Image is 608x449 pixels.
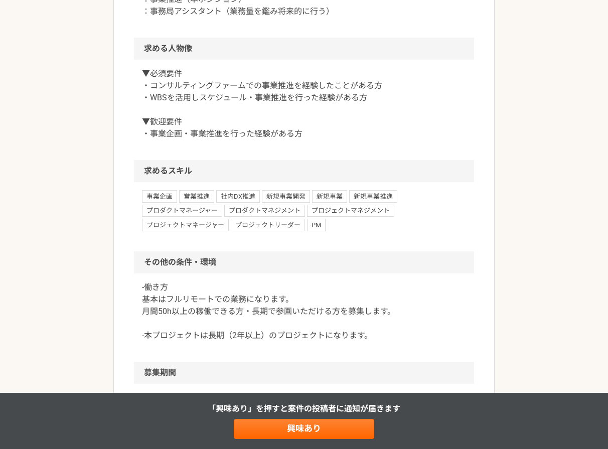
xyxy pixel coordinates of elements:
[349,190,397,202] span: 新規事業推進
[142,281,466,342] p: -働き方 基本はフルリモートでの業務になります。 月間50h以上の稼働できる方・長期で参画いただける方を募集します。 -本プロジェクトは長期（2年以上）のプロジェクトになります。
[234,419,374,439] a: 興味あり
[142,219,229,231] span: プロジェクトマネージャー
[134,160,474,182] h2: 求めるスキル
[179,190,214,202] span: 営業推進
[142,205,222,217] span: プロダクトマネージャー
[231,219,305,231] span: プロジェクトリーダー
[307,205,394,217] span: プロジェクトマネジメント
[224,205,305,217] span: プロダクトマネジメント
[216,190,260,202] span: 社内DX推進
[134,251,474,273] h2: その他の条件・環境
[134,38,474,60] h2: 求める人物像
[208,403,400,415] p: 「興味あり」を押すと 案件の投稿者に通知が届きます
[142,190,177,202] span: 事業企画
[262,190,310,202] span: 新規事業開発
[307,219,326,231] span: PM
[142,68,466,140] p: ▼必須要件 ・コンサルティングファームでの事業推進を経験したことがある方 ・WBSを活用しスケジュール・事業推進を行った経験がある方 ▼歓迎要件 ・事業企画・事業推進を行った経験がある方
[312,190,347,202] span: 新規事業
[142,392,466,404] p: 2025年09月30日まで
[134,362,474,384] h2: 募集期間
